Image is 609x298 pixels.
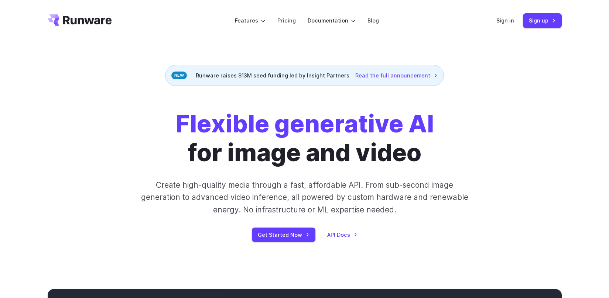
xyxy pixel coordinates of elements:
[175,110,434,167] h1: for image and video
[308,16,356,25] label: Documentation
[140,179,469,216] p: Create high-quality media through a fast, affordable API. From sub-second image generation to adv...
[165,65,444,86] div: Runware raises $13M seed funding led by Insight Partners
[355,71,438,80] a: Read the full announcement
[327,231,357,239] a: API Docs
[235,16,266,25] label: Features
[367,16,379,25] a: Blog
[48,14,112,26] a: Go to /
[496,16,514,25] a: Sign in
[277,16,296,25] a: Pricing
[175,109,434,138] strong: Flexible generative AI
[523,13,562,28] a: Sign up
[252,228,315,242] a: Get Started Now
